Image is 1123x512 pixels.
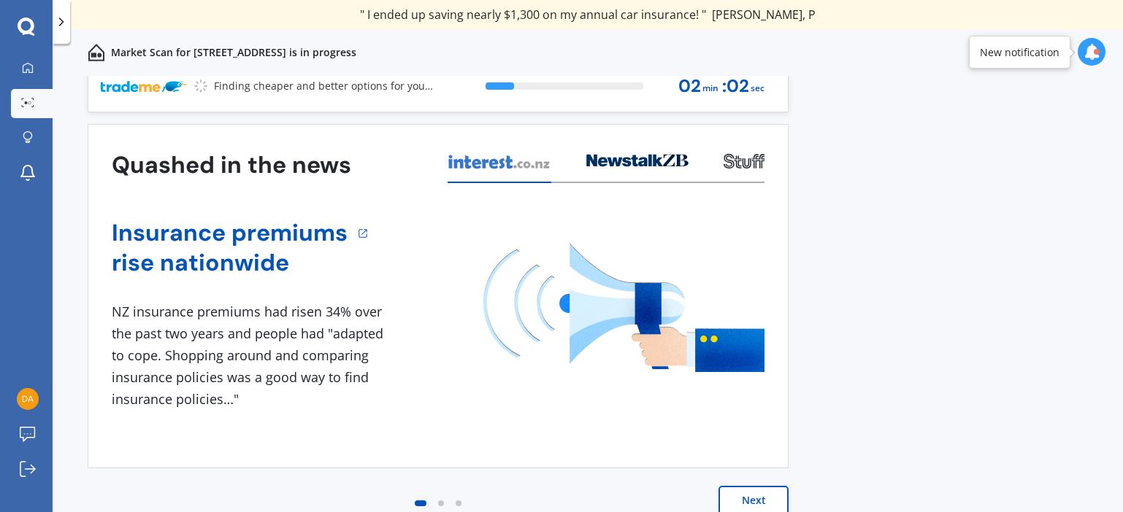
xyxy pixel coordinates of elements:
a: Insurance premiums [112,218,348,248]
img: 4773941bd4697e428b028a1bf64631ea [17,388,39,410]
p: Finding cheaper and better options for you... [214,79,433,93]
img: media image [483,243,764,372]
a: rise nationwide [112,248,348,278]
p: Market Scan for [STREET_ADDRESS] is in progress [111,45,356,60]
img: home-and-contents.b802091223b8502ef2dd.svg [88,44,105,61]
div: New notification [980,45,1059,60]
span: 02 [678,77,701,96]
span: sec [751,79,764,98]
span: min [702,79,718,98]
h3: Quashed in the news [112,150,351,180]
div: NZ insurance premiums had risen 34% over the past two years and people had "adapted to cope. Shop... [112,301,389,410]
span: : 02 [722,77,749,96]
